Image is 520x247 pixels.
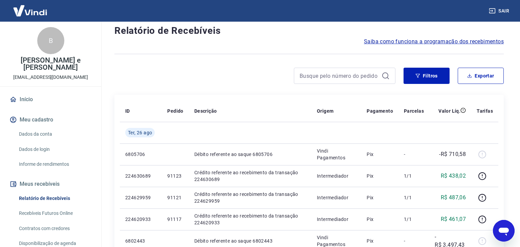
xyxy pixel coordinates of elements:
p: Pix [367,194,393,201]
button: Meu cadastro [8,112,93,127]
p: 6805706 [125,151,156,158]
a: Recebíveis Futuros Online [16,206,93,220]
p: 1/1 [404,216,424,223]
p: - [404,238,424,244]
p: 91123 [167,173,183,179]
p: Intermediador [317,194,356,201]
button: Exportar [458,68,504,84]
p: [EMAIL_ADDRESS][DOMAIN_NAME] [13,74,88,81]
p: Intermediador [317,216,356,223]
p: Crédito referente ao recebimento da transação 224620933 [194,212,306,226]
p: 91117 [167,216,183,223]
p: [PERSON_NAME] e [PERSON_NAME] [5,57,96,71]
div: B [37,27,64,54]
p: Valor Líq. [438,108,460,114]
p: Débito referente ao saque 6802443 [194,238,306,244]
p: Origem [317,108,333,114]
p: ID [125,108,130,114]
p: Pix [367,238,393,244]
span: Ter, 26 ago [128,129,152,136]
p: Pix [367,151,393,158]
p: Descrição [194,108,217,114]
p: 91121 [167,194,183,201]
button: Meus recebíveis [8,177,93,192]
p: Pagamento [367,108,393,114]
h4: Relatório de Recebíveis [114,24,504,38]
p: Crédito referente ao recebimento da transação 224630689 [194,169,306,183]
img: Vindi [8,0,52,21]
p: 1/1 [404,173,424,179]
iframe: Botão para abrir a janela de mensagens [493,220,515,242]
a: Início [8,92,93,107]
p: Tarifas [477,108,493,114]
p: Crédito referente ao recebimento da transação 224629959 [194,191,306,204]
a: Relatório de Recebíveis [16,192,93,205]
p: R$ 487,06 [441,194,466,202]
p: - [404,151,424,158]
a: Dados de login [16,142,93,156]
a: Dados da conta [16,127,93,141]
a: Saiba como funciona a programação dos recebimentos [364,38,504,46]
p: Débito referente ao saque 6805706 [194,151,306,158]
p: 1/1 [404,194,424,201]
p: Parcelas [404,108,424,114]
p: Intermediador [317,173,356,179]
p: 224620933 [125,216,156,223]
p: R$ 461,07 [441,215,466,223]
a: Contratos com credores [16,222,93,235]
button: Filtros [404,68,450,84]
button: Sair [487,5,512,17]
p: Pix [367,216,393,223]
p: Pedido [167,108,183,114]
p: 224630689 [125,173,156,179]
p: Vindi Pagamentos [317,148,356,161]
p: 224629959 [125,194,156,201]
p: -R$ 710,58 [439,150,466,158]
p: R$ 438,02 [441,172,466,180]
p: Pix [367,173,393,179]
input: Busque pelo número do pedido [300,71,379,81]
p: 6802443 [125,238,156,244]
a: Informe de rendimentos [16,157,93,171]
